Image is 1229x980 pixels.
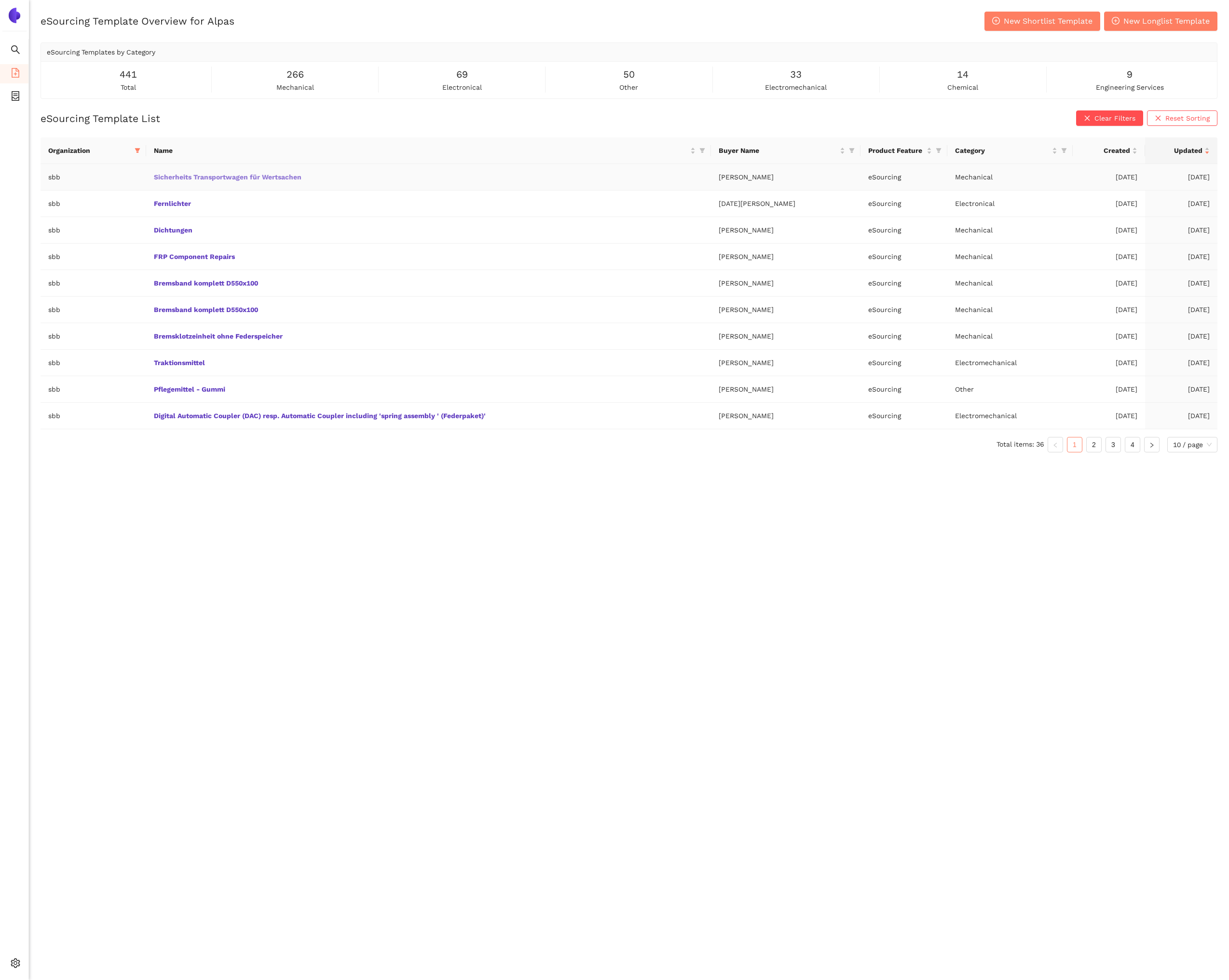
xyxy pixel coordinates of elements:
div: Page Size [1167,437,1217,452]
td: [PERSON_NAME] [711,376,860,403]
th: this column's title is Created,this column is sortable [1073,137,1145,164]
li: 4 [1125,437,1140,452]
span: file-add [11,65,20,84]
span: filter [847,143,857,158]
td: Mechanical [947,164,1073,191]
li: Total items: 36 [997,437,1044,452]
td: sbb [41,244,146,270]
td: sbb [41,191,146,217]
button: closeReset Sorting [1147,110,1217,126]
span: total [121,82,136,93]
span: plus-circle [1112,17,1120,26]
img: Logo [7,8,22,23]
td: [DATE] [1073,164,1145,191]
td: [DATE] [1073,217,1145,244]
td: [DATE] [1145,217,1217,244]
td: sbb [41,270,146,297]
span: setting [11,955,20,974]
span: electromechanical [765,82,827,93]
td: Mechanical [947,270,1073,297]
td: [DATE][PERSON_NAME] [711,191,860,217]
span: New Shortlist Template [1004,15,1092,27]
span: New Longlist Template [1123,15,1210,27]
td: eSourcing [860,217,947,244]
span: chemical [947,82,978,93]
a: 2 [1087,437,1101,452]
span: 50 [623,67,635,82]
span: other [619,82,638,93]
td: eSourcing [860,244,947,270]
span: mechanical [276,82,314,93]
td: sbb [41,297,146,323]
a: 1 [1067,437,1082,452]
td: [PERSON_NAME] [711,244,860,270]
td: Electronical [947,191,1073,217]
th: this column's title is Buyer Name,this column is sortable [711,137,860,164]
li: Previous Page [1048,437,1063,452]
span: 441 [120,67,137,82]
td: eSourcing [860,164,947,191]
span: Created [1080,145,1130,156]
span: filter [697,143,707,158]
td: sbb [41,164,146,191]
span: Organization [48,145,131,156]
h2: eSourcing Template Overview for Alpas [41,14,234,28]
span: filter [1059,143,1069,158]
td: [DATE] [1073,376,1145,403]
span: 14 [957,67,969,82]
td: [PERSON_NAME] [711,270,860,297]
td: [PERSON_NAME] [711,350,860,376]
td: sbb [41,323,146,350]
td: [DATE] [1145,270,1217,297]
span: filter [135,148,140,153]
th: this column's title is Product Feature,this column is sortable [860,137,947,164]
td: eSourcing [860,376,947,403]
td: Other [947,376,1073,403]
span: filter [934,143,943,158]
td: [DATE] [1145,164,1217,191]
span: filter [699,148,705,153]
button: plus-circleNew Longlist Template [1104,12,1217,31]
th: this column's title is Category,this column is sortable [947,137,1073,164]
td: [DATE] [1145,191,1217,217]
td: Electromechanical [947,403,1073,429]
a: 3 [1106,437,1120,452]
td: [DATE] [1073,297,1145,323]
td: [DATE] [1145,376,1217,403]
span: filter [1061,148,1067,153]
td: sbb [41,376,146,403]
span: electronical [442,82,482,93]
td: [DATE] [1145,350,1217,376]
span: filter [849,148,855,153]
span: 33 [790,67,802,82]
td: [PERSON_NAME] [711,403,860,429]
td: eSourcing [860,270,947,297]
span: 69 [456,67,468,82]
span: engineering services [1096,82,1164,93]
td: [PERSON_NAME] [711,217,860,244]
span: right [1149,442,1155,448]
td: Mechanical [947,297,1073,323]
span: 9 [1127,67,1133,82]
td: [DATE] [1145,297,1217,323]
h2: eSourcing Template List [41,111,160,125]
span: Buyer Name [719,145,838,156]
td: sbb [41,403,146,429]
button: left [1048,437,1063,452]
span: plus-circle [992,17,1000,26]
td: [DATE] [1073,244,1145,270]
td: [DATE] [1073,323,1145,350]
button: closeClear Filters [1076,110,1143,126]
span: eSourcing Templates by Category [47,48,155,56]
td: sbb [41,217,146,244]
td: [DATE] [1073,191,1145,217]
td: eSourcing [860,191,947,217]
th: this column's title is Name,this column is sortable [146,137,710,164]
li: 3 [1106,437,1121,452]
td: [DATE] [1145,403,1217,429]
td: eSourcing [860,350,947,376]
td: [PERSON_NAME] [711,297,860,323]
button: plus-circleNew Shortlist Template [984,12,1100,31]
li: Next Page [1144,437,1160,452]
span: container [11,88,20,107]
